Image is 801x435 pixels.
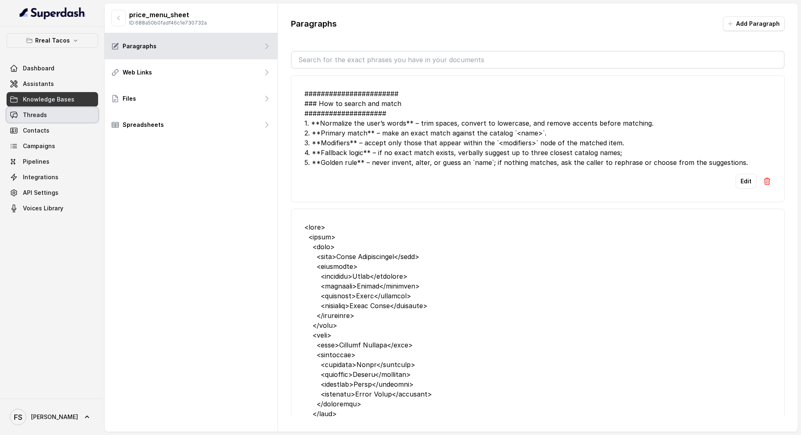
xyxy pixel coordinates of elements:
[123,121,164,129] p: Spreadsheets
[304,89,771,167] div: ####################### ### How to search and match #################### 1. **Normalize the user’...
[35,36,70,45] p: Rreal Tacos
[736,174,756,189] button: Edit
[23,189,58,197] span: API Settings
[20,7,85,20] img: light.svg
[23,158,49,166] span: Pipelines
[23,126,49,135] span: Contacts
[129,20,207,26] p: ID: 688a50b0fadf46c1e730732a
[123,95,136,103] p: Files
[123,68,152,77] p: Web Links
[723,16,785,31] button: Add Paragraph
[14,413,22,421] text: FS
[7,108,98,122] a: Threads
[23,173,58,181] span: Integrations
[7,139,98,153] a: Campaigns
[763,177,771,185] img: Delete
[7,170,98,185] a: Integrations
[31,413,78,421] span: [PERSON_NAME]
[7,33,98,48] button: Rreal Tacos
[7,185,98,200] a: API Settings
[123,42,157,50] p: Paragraphs
[292,52,784,68] input: Search for the exact phrases you have in your documents
[23,142,55,150] span: Campaigns
[7,61,98,76] a: Dashboard
[7,201,98,216] a: Voices Library
[23,80,54,88] span: Assistants
[7,154,98,169] a: Pipelines
[23,111,47,119] span: Threads
[23,204,63,212] span: Voices Library
[7,77,98,91] a: Assistants
[7,123,98,138] a: Contacts
[291,18,337,29] p: Paragraphs
[23,95,74,104] span: Knowledge Bases
[23,64,54,72] span: Dashboard
[7,92,98,107] a: Knowledge Bases
[129,10,207,20] p: price_menu_sheet
[7,406,98,428] a: [PERSON_NAME]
